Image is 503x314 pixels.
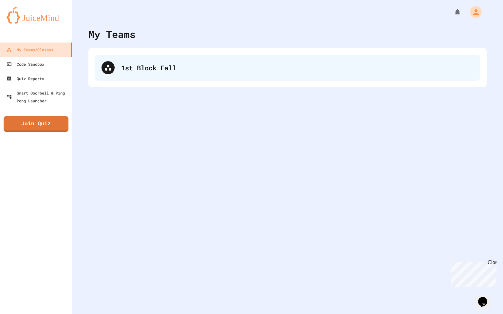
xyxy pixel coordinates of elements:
div: Chat with us now!Close [3,3,45,42]
div: My Account [463,5,483,20]
img: logo-orange.svg [7,7,65,24]
div: Code Sandbox [7,60,44,68]
div: 1st Block Fall [95,55,480,81]
div: My Teams/Classes [7,46,53,54]
a: Join Quiz [4,116,68,132]
div: Quiz Reports [7,75,44,82]
iframe: chat widget [449,259,496,287]
div: My Teams [88,27,136,42]
div: My Notifications [441,7,463,18]
div: 1st Block Fall [121,63,474,73]
div: Smart Doorbell & Ping Pong Launcher [7,89,69,105]
iframe: chat widget [475,288,496,307]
